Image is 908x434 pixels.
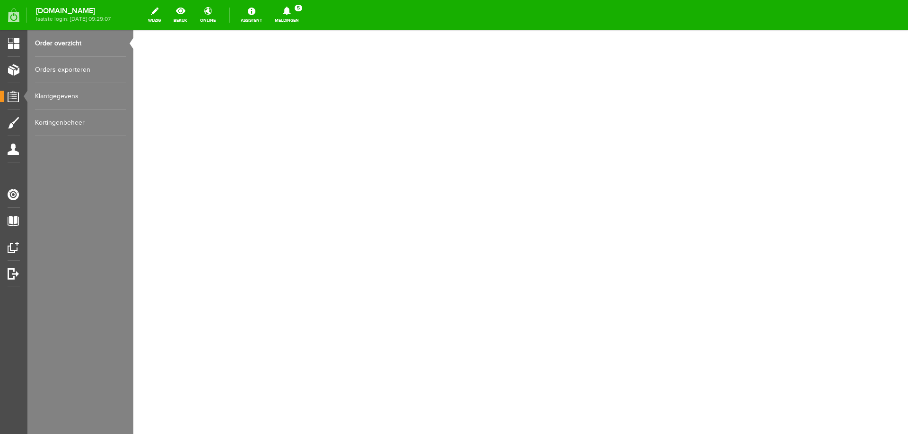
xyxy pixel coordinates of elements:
[35,30,126,57] a: Order overzicht
[194,5,221,26] a: online
[36,9,111,14] strong: [DOMAIN_NAME]
[36,17,111,22] span: laatste login: [DATE] 09:29:07
[168,5,193,26] a: bekijk
[35,57,126,83] a: Orders exporteren
[295,5,302,11] span: 5
[269,5,305,26] a: Meldingen5
[35,83,126,110] a: Klantgegevens
[235,5,268,26] a: Assistent
[142,5,166,26] a: wijzig
[35,110,126,136] a: Kortingenbeheer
